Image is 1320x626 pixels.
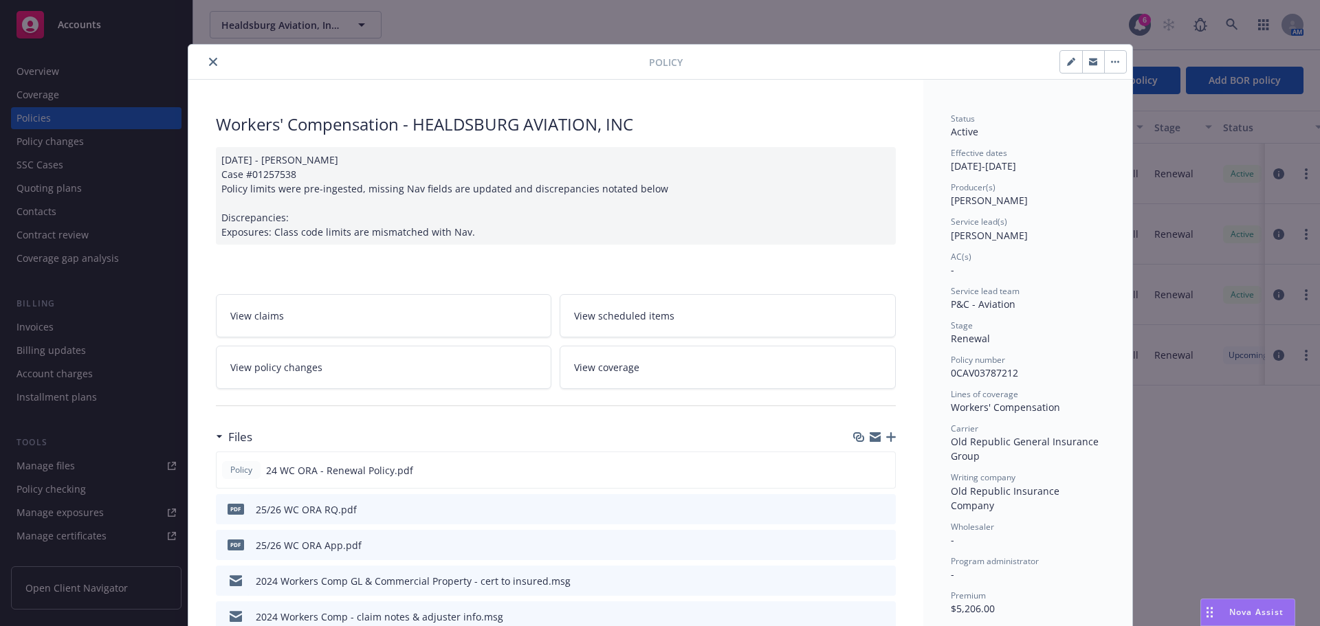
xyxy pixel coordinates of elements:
div: 25/26 WC ORA RQ.pdf [256,502,357,517]
span: Policy [228,464,255,476]
span: Active [951,125,978,138]
div: Files [216,428,252,446]
span: Policy [649,55,683,69]
span: Premium [951,590,986,601]
span: Nova Assist [1229,606,1284,618]
span: Carrier [951,423,978,434]
span: P&C - Aviation [951,298,1015,311]
span: 0CAV03787212 [951,366,1018,379]
a: View scheduled items [560,294,896,337]
span: 24 WC ORA - Renewal Policy.pdf [266,463,413,478]
button: close [205,54,221,70]
span: Old Republic General Insurance Group [951,435,1101,462]
span: Producer(s) [951,181,995,193]
button: download file [856,610,867,624]
span: Old Republic Insurance Company [951,484,1062,512]
span: pdf [228,539,244,550]
span: View scheduled items [574,309,674,323]
span: Program administrator [951,555,1039,567]
button: download file [856,502,867,517]
a: View coverage [560,346,896,389]
span: Service lead(s) [951,216,1007,227]
span: Writing company [951,471,1015,483]
button: preview file [878,502,890,517]
button: preview file [878,538,890,552]
span: Workers' Compensation [951,401,1060,414]
span: View coverage [574,360,639,375]
span: pdf [228,504,244,514]
span: Service lead team [951,285,1020,297]
div: [DATE] - [PERSON_NAME] Case #01257538 Policy limits were pre-ingested, missing Nav fields are upd... [216,147,896,245]
span: Wholesaler [951,521,994,533]
span: Effective dates [951,147,1007,159]
span: Stage [951,320,973,331]
div: Drag to move [1201,599,1218,625]
span: Lines of coverage [951,388,1018,400]
div: 2024 Workers Comp - claim notes & adjuster info.msg [256,610,503,624]
span: Policy number [951,354,1005,366]
span: View policy changes [230,360,322,375]
span: [PERSON_NAME] [951,229,1028,242]
button: preview file [877,463,890,478]
div: 2024 Workers Comp GL & Commercial Property - cert to insured.msg [256,574,571,588]
div: 25/26 WC ORA App.pdf [256,538,362,552]
span: AC(s) [951,251,971,262]
span: $5,206.00 [951,602,995,615]
a: View claims [216,294,552,337]
span: Renewal [951,332,990,345]
button: preview file [878,610,890,624]
span: Status [951,113,975,124]
span: - [951,533,954,546]
div: [DATE] - [DATE] [951,147,1105,173]
span: - [951,568,954,581]
span: - [951,263,954,276]
div: Workers' Compensation - HEALDSBURG AVIATION, INC [216,113,896,136]
button: download file [856,538,867,552]
span: View claims [230,309,284,323]
button: download file [855,463,866,478]
button: preview file [878,574,890,588]
button: Nova Assist [1200,599,1295,626]
a: View policy changes [216,346,552,389]
h3: Files [228,428,252,446]
span: [PERSON_NAME] [951,194,1028,207]
button: download file [856,574,867,588]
